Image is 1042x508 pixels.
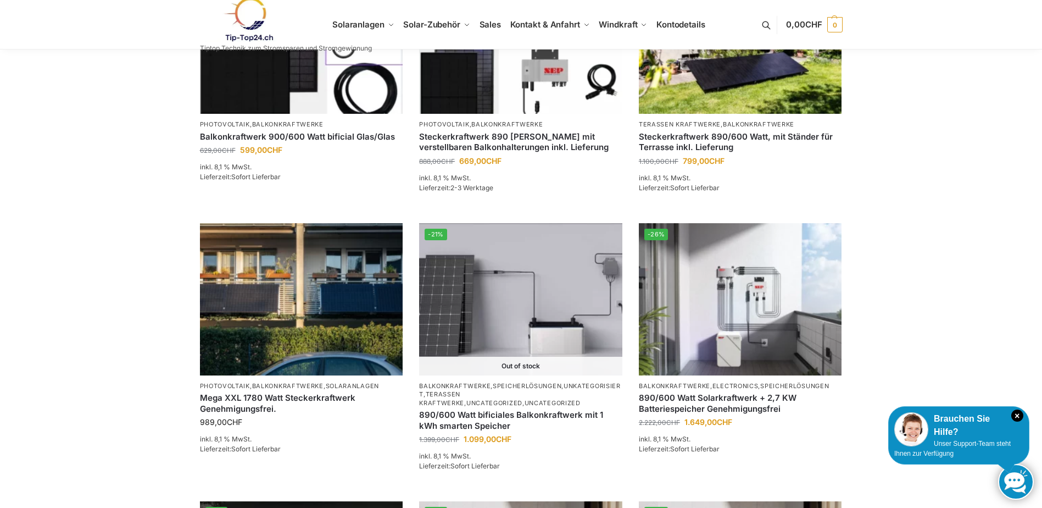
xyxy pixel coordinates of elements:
span: Lieferzeit: [419,462,500,470]
a: Balkonkraftwerke [252,382,324,390]
a: Balkonkraftwerke [639,382,710,390]
span: Solar-Zubehör [403,19,460,30]
span: 0,00 [786,19,822,30]
span: Sofort Lieferbar [670,184,720,192]
p: inkl. 8,1 % MwSt. [639,173,842,183]
span: Windkraft [599,19,637,30]
p: inkl. 8,1 % MwSt. [419,451,622,461]
a: Photovoltaik [200,120,250,128]
a: Steckerkraftwerk 890 Watt mit verstellbaren Balkonhalterungen inkl. Lieferung [419,131,622,153]
p: , , [639,382,842,390]
a: Balkonkraftwerke [723,120,794,128]
span: Lieferzeit: [419,184,493,192]
a: Solaranlagen [326,382,379,390]
a: Speicherlösungen [760,382,829,390]
span: Lieferzeit: [200,445,281,453]
p: , , [200,382,403,390]
span: Lieferzeit: [639,445,720,453]
a: 890/600 Watt Solarkraftwerk + 2,7 KW Batteriespeicher Genehmigungsfrei [639,393,842,414]
a: Mega XXL 1780 Watt Steckerkraftwerk Genehmigungsfrei. [200,393,403,414]
span: CHF [709,156,725,165]
a: Photovoltaik [200,382,250,390]
span: CHF [222,146,236,154]
span: CHF [717,417,732,427]
p: inkl. 8,1 % MwSt. [639,434,842,444]
span: Lieferzeit: [200,173,281,181]
span: 0 [827,17,843,32]
span: CHF [666,418,680,427]
span: CHF [227,417,242,427]
a: Steckerkraftwerk 890/600 Watt, mit Ständer für Terrasse inkl. Lieferung [639,131,842,153]
a: -26%Steckerkraftwerk mit 2,7kwh-Speicher [639,223,842,376]
span: Unser Support-Team steht Ihnen zur Verfügung [894,440,1011,457]
span: Kontodetails [656,19,705,30]
bdi: 629,00 [200,146,236,154]
p: , , , , , [419,382,622,407]
a: Uncategorized [466,399,522,407]
p: , [200,120,403,129]
span: Solaranlagen [332,19,385,30]
bdi: 888,00 [419,157,455,165]
a: Balkonkraftwerke [252,120,324,128]
span: CHF [441,157,455,165]
a: 0,00CHF 0 [786,8,842,41]
bdi: 669,00 [459,156,502,165]
bdi: 1.399,00 [419,435,459,444]
bdi: 989,00 [200,417,242,427]
span: Sofort Lieferbar [450,462,500,470]
a: Balkonkraftwerke [419,382,491,390]
span: CHF [496,434,511,444]
span: Sales [480,19,502,30]
span: Sofort Lieferbar [231,173,281,181]
span: 2-3 Werktage [450,184,493,192]
i: Schließen [1011,410,1023,422]
div: Brauchen Sie Hilfe? [894,412,1023,439]
a: Balkonkraftwerk 900/600 Watt bificial Glas/Glas [200,131,403,142]
p: inkl. 8,1 % MwSt. [200,434,403,444]
a: -21% Out of stockASE 1000 Batteriespeicher [419,223,622,376]
a: 890/600 Watt bificiales Balkonkraftwerk mit 1 kWh smarten Speicher [419,410,622,431]
span: Kontakt & Anfahrt [510,19,580,30]
span: CHF [805,19,822,30]
p: , [419,120,622,129]
p: inkl. 8,1 % MwSt. [419,173,622,183]
span: CHF [267,145,282,154]
a: Photovoltaik [419,120,469,128]
p: Tiptop Technik zum Stromsparen und Stromgewinnung [200,45,372,52]
span: CHF [486,156,502,165]
img: ASE 1000 Batteriespeicher [419,223,622,376]
span: CHF [445,435,459,444]
bdi: 1.099,00 [464,434,511,444]
bdi: 1.100,00 [639,157,678,165]
span: Sofort Lieferbar [670,445,720,453]
a: Balkonkraftwerke [471,120,543,128]
a: Uncategorized [525,399,581,407]
p: inkl. 8,1 % MwSt. [200,162,403,172]
bdi: 2.222,00 [639,418,680,427]
a: Speicherlösungen [493,382,561,390]
bdi: 1.649,00 [684,417,732,427]
img: Customer service [894,412,928,446]
span: Lieferzeit: [639,184,720,192]
p: , [639,120,842,129]
span: CHF [665,157,678,165]
img: Steckerkraftwerk mit 2,7kwh-Speicher [639,223,842,376]
span: Sofort Lieferbar [231,445,281,453]
a: Electronics [712,382,759,390]
a: Terassen Kraftwerke [639,120,721,128]
img: 2 Balkonkraftwerke [200,223,403,376]
bdi: 799,00 [683,156,725,165]
a: Unkategorisiert [419,382,621,398]
bdi: 599,00 [240,145,282,154]
a: Terassen Kraftwerke [419,390,464,406]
